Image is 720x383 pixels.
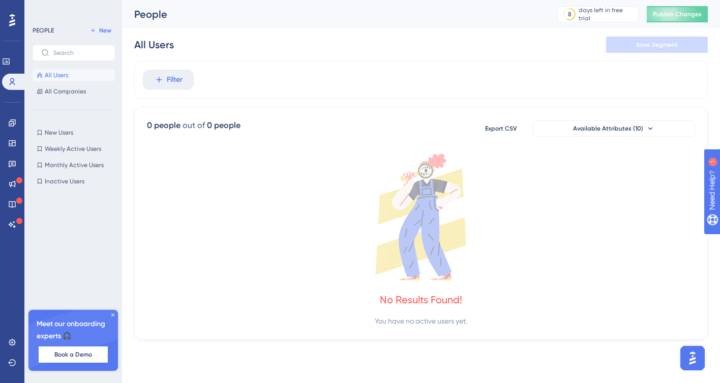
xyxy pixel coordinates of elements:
[380,293,462,307] div: No Results Found!
[573,124,643,133] span: Available Attributes (10)
[207,119,241,132] div: 0 people
[647,6,708,22] button: Publish Changes
[568,10,572,18] div: 8
[183,119,205,132] div: out of
[606,37,708,53] button: Save Segment
[86,24,115,37] button: New
[99,26,111,35] span: New
[33,126,115,139] button: New Users
[532,120,695,137] button: Available Attributes (10)
[33,159,115,171] button: Monthly Active Users
[71,5,74,13] div: 1
[653,10,702,18] span: Publish Changes
[143,70,194,90] button: Filter
[54,350,92,359] span: Book a Demo
[53,49,106,56] input: Search
[24,3,64,15] span: Need Help?
[45,87,86,95] span: All Companies
[33,85,115,98] button: All Companies
[45,129,73,137] span: New Users
[677,343,708,373] iframe: UserGuiding AI Assistant Launcher
[167,74,183,86] span: Filter
[45,177,84,185] span: Inactive Users
[485,124,517,133] span: Export CSV
[45,161,104,169] span: Monthly Active Users
[45,145,101,153] span: Weekly Active Users
[39,346,108,363] button: Book a Demo
[33,175,115,187] button: Inactive Users
[37,318,110,342] span: Meet our onboarding experts 🎧
[579,6,635,22] div: days left in free trial
[147,119,181,132] div: 0 people
[45,71,68,79] span: All Users
[33,26,54,35] div: PEOPLE
[134,7,532,21] div: People
[134,38,174,52] div: All Users
[636,41,678,49] span: Save Segment
[33,143,115,155] button: Weekly Active Users
[375,315,467,327] div: You have no active users yet.
[33,69,115,81] button: All Users
[475,120,526,137] button: Export CSV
